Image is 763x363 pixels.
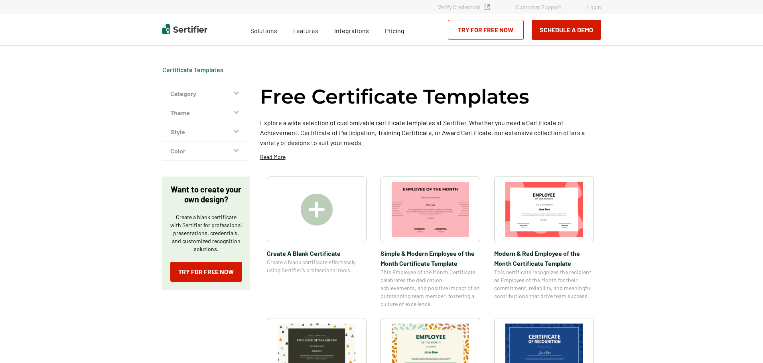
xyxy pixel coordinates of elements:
[267,248,367,258] span: Create A Blank Certificate
[448,20,524,40] a: Try for Free Now
[162,122,250,141] button: Style
[170,213,242,253] p: Create a blank certificate with Sertifier for professional presentations, credentials, and custom...
[381,177,480,308] a: Simple & Modern Employee of the Month Certificate TemplateSimple & Modern Employee of the Month C...
[334,25,369,35] a: Integrations
[170,184,242,204] p: Want to create your own design?
[505,182,583,237] img: Modern & Red Employee of the Month Certificate Template
[162,66,223,74] div: Breadcrumb
[162,103,250,122] button: Theme
[260,118,601,147] p: Explore a wide selection of customizable certificate templates at Sertifier. Whether you need a C...
[170,262,242,282] a: Try for Free Now
[381,248,480,268] span: Simple & Modern Employee of the Month Certificate Template
[494,177,594,308] a: Modern & Red Employee of the Month Certificate TemplateModern & Red Employee of the Month Certifi...
[381,268,480,308] span: This Employee of the Month Certificate celebrates the dedication, achievements, and positive impa...
[494,248,594,268] span: Modern & Red Employee of the Month Certificate Template
[438,4,490,10] a: Verify Credentials
[485,4,490,10] img: Verified
[162,141,250,161] button: Color
[162,66,223,73] a: Certificate Templates
[260,153,286,161] p: Read More
[587,4,601,10] a: Login
[516,4,561,10] a: Customer Support
[162,24,207,34] img: Sertifier | Digital Credentialing Platform
[293,25,318,35] span: Features
[385,25,404,35] a: Pricing
[334,27,369,34] span: Integrations
[162,66,223,74] span: Certificate Templates
[494,268,594,300] span: This certificate recognizes the recipient as Employee of the Month for their commitment, reliabil...
[385,27,404,34] span: Pricing
[162,84,250,103] button: Category
[260,84,529,110] h1: Free Certificate Templates
[301,194,333,226] img: Create A Blank Certificate
[392,182,469,237] img: Simple & Modern Employee of the Month Certificate Template
[250,25,277,35] span: Solutions
[267,258,367,274] span: Create a blank certificate effortlessly using Sertifier’s professional tools.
